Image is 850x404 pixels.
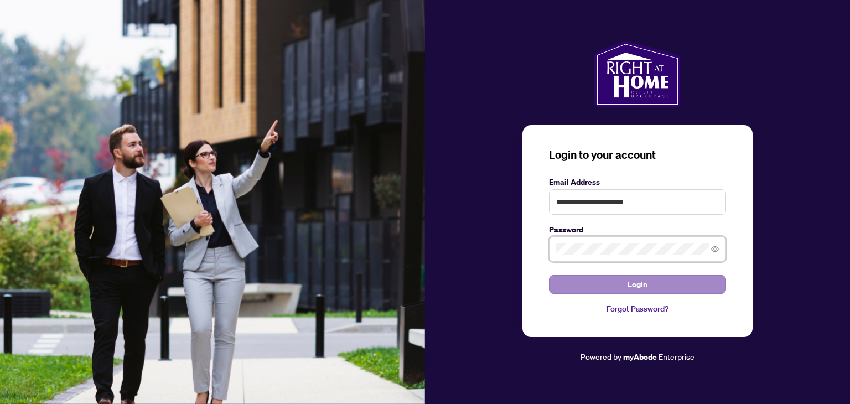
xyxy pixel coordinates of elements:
[623,351,657,363] a: myAbode
[594,41,680,107] img: ma-logo
[659,351,694,361] span: Enterprise
[628,276,647,293] span: Login
[549,303,726,315] a: Forgot Password?
[581,351,621,361] span: Powered by
[549,224,726,236] label: Password
[549,147,726,163] h3: Login to your account
[549,275,726,294] button: Login
[549,176,726,188] label: Email Address
[711,245,719,253] span: eye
